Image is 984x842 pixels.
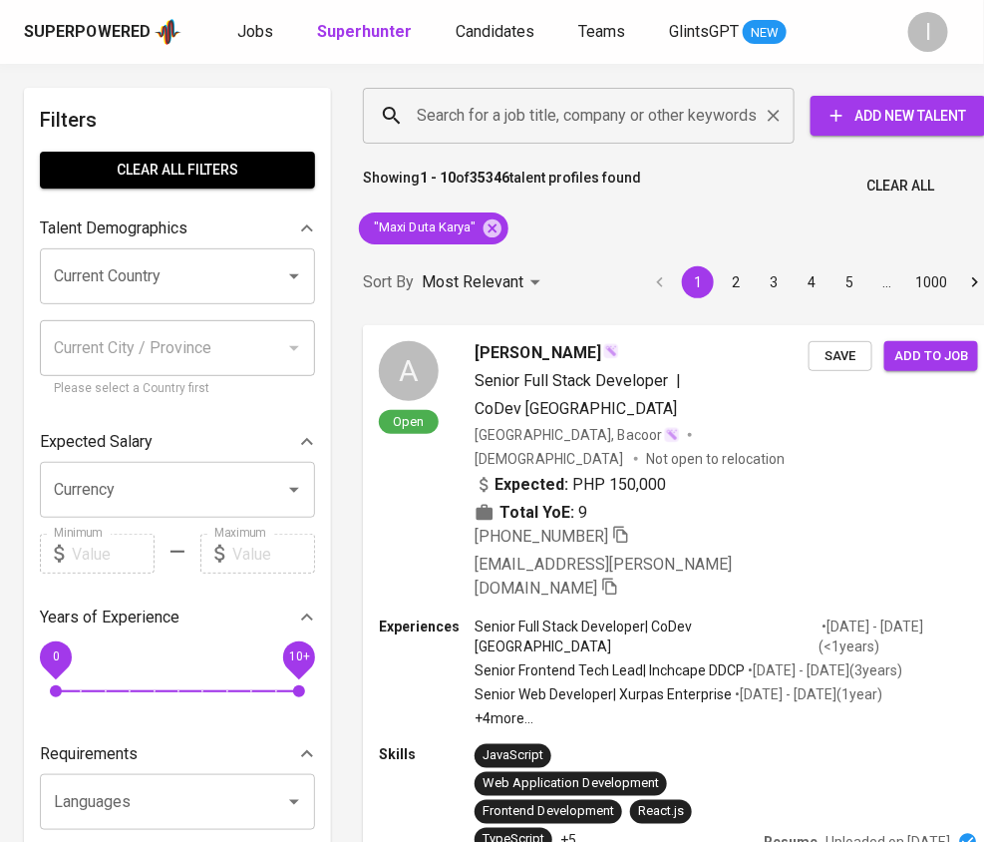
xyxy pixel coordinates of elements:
[40,209,315,248] div: Talent Demographics
[483,802,614,821] div: Frontend Development
[475,399,677,418] span: CoDev [GEOGRAPHIC_DATA]
[732,684,882,704] p: • [DATE] - [DATE] ( 1 year )
[40,734,315,774] div: Requirements
[884,341,978,372] button: Add to job
[40,742,138,766] p: Requirements
[232,534,315,574] input: Value
[379,744,475,764] p: Skills
[494,473,568,497] b: Expected:
[56,158,299,183] span: Clear All filters
[359,212,508,244] div: "Maxi Duta Karya"
[317,22,412,41] b: Superhunter
[638,802,684,821] div: React.js
[475,684,732,704] p: Senior Web Developer | Xurpas Enterprise
[475,527,608,546] span: [PHONE_NUMBER]
[379,617,475,636] p: Experiences
[499,501,574,525] b: Total YoE:
[720,266,752,298] button: Go to page 2
[363,270,414,294] p: Sort By
[475,708,978,728] p: +4 more ...
[475,449,626,469] span: [DEMOGRAPHIC_DATA]
[40,152,315,189] button: Clear All filters
[760,102,788,130] button: Clear
[819,345,862,368] span: Save
[40,430,153,454] p: Expected Salary
[280,476,308,504] button: Open
[40,104,315,136] h6: Filters
[40,598,315,637] div: Years of Experience
[745,660,902,680] p: • [DATE] - [DATE] ( 3 years )
[475,473,666,497] div: PHP 150,000
[475,555,732,598] span: [EMAIL_ADDRESS][PERSON_NAME][DOMAIN_NAME]
[826,104,970,129] span: Add New Talent
[24,17,181,47] a: Superpoweredapp logo
[237,20,277,45] a: Jobs
[24,21,151,44] div: Superpowered
[758,266,790,298] button: Go to page 3
[603,343,619,359] img: magic_wand.svg
[359,218,488,237] span: "Maxi Duta Karya"
[796,266,827,298] button: Go to page 4
[386,413,433,430] span: Open
[475,425,680,445] div: [GEOGRAPHIC_DATA], Bacoor
[819,617,978,656] p: • [DATE] - [DATE] ( <1 years )
[280,788,308,816] button: Open
[155,17,181,47] img: app logo
[237,22,273,41] span: Jobs
[422,264,547,301] div: Most Relevant
[858,168,942,205] button: Clear All
[866,174,934,199] span: Clear All
[483,746,543,765] div: JavaScript
[40,422,315,462] div: Expected Salary
[470,170,509,186] b: 35346
[52,650,59,664] span: 0
[475,617,819,656] p: Senior Full Stack Developer | CoDev [GEOGRAPHIC_DATA]
[664,427,680,443] img: magic_wand.svg
[894,345,968,368] span: Add to job
[676,369,681,393] span: |
[669,20,787,45] a: GlintsGPT NEW
[909,266,953,298] button: Go to page 1000
[280,262,308,290] button: Open
[578,501,587,525] span: 9
[908,12,948,52] div: I
[420,170,456,186] b: 1 - 10
[40,606,179,630] p: Years of Experience
[682,266,714,298] button: page 1
[40,216,187,240] p: Talent Demographics
[833,266,865,298] button: Go to page 5
[871,272,903,292] div: …
[483,774,659,793] div: Web Application Development
[809,341,872,372] button: Save
[578,20,629,45] a: Teams
[363,168,641,205] p: Showing of talent profiles found
[72,534,155,574] input: Value
[54,379,301,399] p: Please select a Country first
[379,341,439,401] div: A
[475,660,745,680] p: Senior Frontend Tech Lead | Inchcape DDCP
[317,20,416,45] a: Superhunter
[288,650,309,664] span: 10+
[743,23,787,43] span: NEW
[475,371,668,390] span: Senior Full Stack Developer
[578,22,625,41] span: Teams
[422,270,523,294] p: Most Relevant
[456,20,538,45] a: Candidates
[475,341,601,365] span: [PERSON_NAME]
[669,22,739,41] span: GlintsGPT
[646,449,785,469] p: Not open to relocation
[456,22,534,41] span: Candidates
